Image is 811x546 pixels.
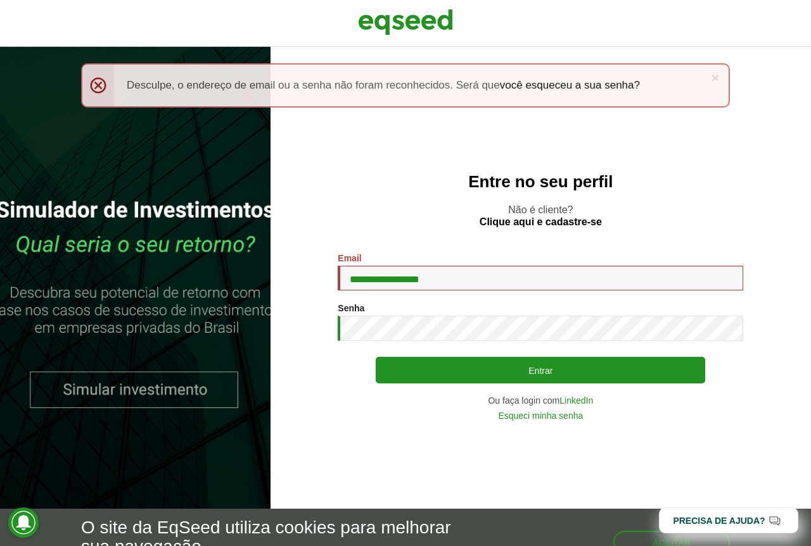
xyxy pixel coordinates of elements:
div: Ou faça login com [338,396,743,405]
a: LinkedIn [559,396,593,405]
label: Email [338,254,361,263]
p: Não é cliente? [296,204,786,228]
div: Desculpe, o endereço de email ou a senha não foram reconhecidos. Será que [81,63,730,108]
a: × [712,71,719,84]
a: Esqueci minha senha [498,411,583,420]
h2: Entre no seu perfil [296,173,786,191]
button: Entrar [376,357,705,383]
a: Clique aqui e cadastre-se [480,217,602,227]
a: você esqueceu a sua senha? [500,80,640,90]
label: Senha [338,304,364,313]
img: EqSeed Logo [358,6,453,38]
